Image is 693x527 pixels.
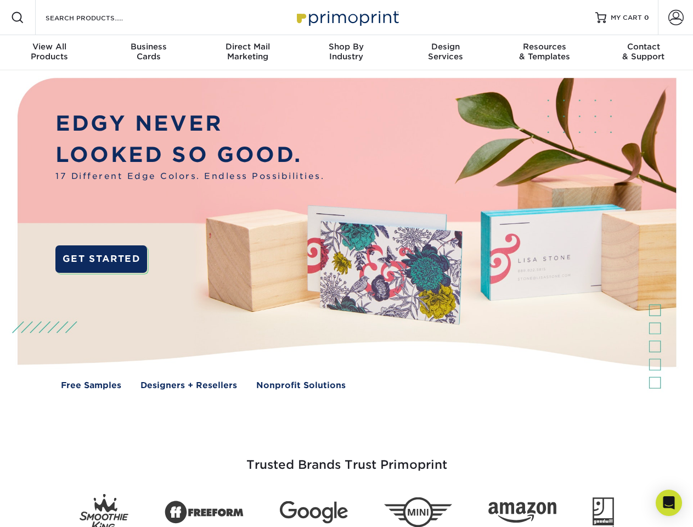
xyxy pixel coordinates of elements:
span: Contact [594,42,693,52]
div: Industry [297,42,396,61]
a: Free Samples [61,379,121,392]
img: Goodwill [593,497,614,527]
div: Marketing [198,42,297,61]
a: Shop ByIndustry [297,35,396,70]
div: Cards [99,42,198,61]
span: Design [396,42,495,52]
a: BusinessCards [99,35,198,70]
a: DesignServices [396,35,495,70]
span: 17 Different Edge Colors. Endless Possibilities. [55,170,324,183]
div: Services [396,42,495,61]
input: SEARCH PRODUCTS..... [44,11,151,24]
p: EDGY NEVER [55,108,324,139]
span: Resources [495,42,594,52]
a: Direct MailMarketing [198,35,297,70]
img: Primoprint [292,5,402,29]
p: LOOKED SO GOOD. [55,139,324,171]
span: Direct Mail [198,42,297,52]
img: Google [280,501,348,524]
div: & Templates [495,42,594,61]
img: Amazon [488,502,556,523]
a: Nonprofit Solutions [256,379,346,392]
a: GET STARTED [55,245,147,273]
a: Resources& Templates [495,35,594,70]
div: Open Intercom Messenger [656,490,682,516]
h3: Trusted Brands Trust Primoprint [26,431,668,485]
a: Designers + Resellers [140,379,237,392]
span: 0 [644,14,649,21]
span: MY CART [611,13,642,23]
a: Contact& Support [594,35,693,70]
span: Business [99,42,198,52]
div: & Support [594,42,693,61]
span: Shop By [297,42,396,52]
